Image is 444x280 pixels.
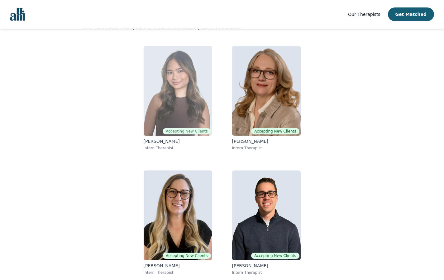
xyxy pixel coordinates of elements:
[348,11,380,18] a: Our Therapists
[232,138,301,144] p: [PERSON_NAME]
[163,128,211,134] span: Accepting New Clients
[232,263,301,269] p: [PERSON_NAME]
[144,46,212,136] img: Noreen Clare Tibudan
[251,128,299,134] span: Accepting New Clients
[139,166,217,280] a: Amina PuracAccepting New Clients[PERSON_NAME]Intern Therapist
[144,146,212,151] p: Intern Therapist
[144,138,212,144] p: [PERSON_NAME]
[227,41,306,156] a: Siobhan ChandlerAccepting New Clients[PERSON_NAME]Intern Therapist
[388,7,434,21] button: Get Matched
[144,170,212,260] img: Amina Purac
[251,253,299,259] span: Accepting New Clients
[232,270,301,275] p: Intern Therapist
[232,146,301,151] p: Intern Therapist
[10,8,25,21] img: alli logo
[232,170,301,260] img: Ethan Braun
[139,41,217,156] a: Noreen Clare TibudanAccepting New Clients[PERSON_NAME]Intern Therapist
[227,166,306,280] a: Ethan BraunAccepting New Clients[PERSON_NAME]Intern Therapist
[348,12,380,17] span: Our Therapists
[163,253,211,259] span: Accepting New Clients
[144,263,212,269] p: [PERSON_NAME]
[144,270,212,275] p: Intern Therapist
[232,46,301,136] img: Siobhan Chandler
